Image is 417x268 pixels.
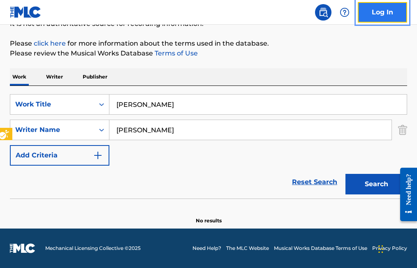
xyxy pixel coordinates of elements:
[345,174,407,194] button: Search
[10,145,109,166] button: Add Criteria
[94,95,109,114] div: On
[378,237,383,261] div: Drag
[376,229,417,268] div: Chat Widget
[10,68,29,85] p: Work
[318,7,328,17] img: search
[45,245,141,252] span: Mechanical Licensing Collective © 2025
[394,161,417,227] iframe: Iframe | Resource Center
[15,125,89,135] div: Writer Name
[226,245,269,252] a: The MLC Website
[10,243,35,253] img: logo
[340,7,350,17] img: help
[109,95,407,114] input: Search...
[15,99,89,109] div: Work Title
[10,49,407,58] p: Please review the Musical Works Database
[10,6,42,18] img: MLC Logo
[10,39,407,49] p: Please for more information about the terms used in the database.
[109,120,392,140] input: Search...
[288,173,341,191] a: Reset Search
[34,39,66,47] a: Music industry terminology | mechanical licensing collective
[358,2,407,23] a: Log In
[398,120,407,140] img: Delete Criterion
[274,245,367,252] a: Musical Works Database Terms of Use
[376,229,417,268] iframe: Hubspot Iframe
[93,150,103,160] img: 9d2ae6d4665cec9f34b9.svg
[372,245,407,252] a: Privacy Policy
[153,49,198,57] a: Terms of Use
[192,245,221,252] a: Need Help?
[80,68,110,85] p: Publisher
[196,207,222,224] p: No results
[10,94,407,199] form: Search Form
[44,68,65,85] p: Writer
